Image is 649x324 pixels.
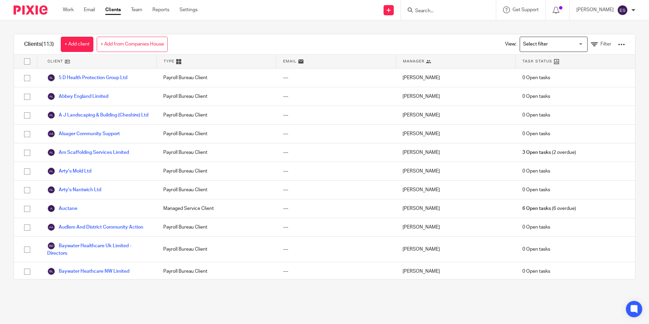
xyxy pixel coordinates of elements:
[14,5,48,15] img: Pixie
[522,130,550,137] span: 0 Open tasks
[522,149,576,156] span: (2 overdue)
[84,6,95,13] a: Email
[396,181,515,199] div: [PERSON_NAME]
[156,237,276,262] div: Payroll Bureau Client
[276,218,396,236] div: ---
[276,162,396,180] div: ---
[276,69,396,87] div: ---
[522,149,551,156] span: 3 Open tasks
[97,37,168,52] a: + Add from Companies House
[521,38,583,50] input: Search for option
[276,237,396,262] div: ---
[276,199,396,218] div: ---
[63,6,74,13] a: Work
[396,69,515,87] div: [PERSON_NAME]
[47,204,55,213] img: svg%3E
[522,205,576,212] span: (6 overdue)
[522,58,552,64] span: Task Status
[276,262,396,281] div: ---
[522,74,550,81] span: 0 Open tasks
[522,168,550,175] span: 0 Open tasks
[522,224,550,231] span: 0 Open tasks
[495,34,625,54] div: View:
[276,106,396,124] div: ---
[156,143,276,162] div: Payroll Bureau Client
[47,130,55,138] img: svg%3E
[47,267,129,275] a: Baywater Heathcare NW Limited
[617,5,628,16] img: svg%3E
[513,7,539,12] span: Get Support
[156,199,276,218] div: Managed Service Client
[47,267,55,275] img: svg%3E
[24,41,54,48] h1: Clients
[47,148,55,157] img: svg%3E
[156,262,276,281] div: Payroll Bureau Client
[522,93,550,100] span: 0 Open tasks
[283,58,297,64] span: Email
[396,199,515,218] div: [PERSON_NAME]
[396,162,515,180] div: [PERSON_NAME]
[522,186,550,193] span: 0 Open tasks
[47,74,55,82] img: svg%3E
[276,125,396,143] div: ---
[47,167,55,175] img: svg%3E
[396,237,515,262] div: [PERSON_NAME]
[156,125,276,143] div: Payroll Bureau Client
[276,143,396,162] div: ---
[21,55,34,68] input: Select all
[47,111,148,119] a: A J Landscaping & Building (Cheshire) Ltd
[396,218,515,236] div: [PERSON_NAME]
[156,181,276,199] div: Payroll Bureau Client
[47,148,129,157] a: Am Scaffolding Services Limited
[47,223,55,231] img: svg%3E
[131,6,142,13] a: Team
[522,268,550,275] span: 0 Open tasks
[522,112,550,119] span: 0 Open tasks
[61,37,93,52] a: + Add client
[156,218,276,236] div: Payroll Bureau Client
[47,130,120,138] a: Alsager Community Support
[522,205,551,212] span: 6 Open tasks
[47,92,55,101] img: svg%3E
[156,69,276,87] div: Payroll Bureau Client
[47,204,77,213] a: Auctane
[47,186,101,194] a: Arty's Nantwich Ltd
[47,111,55,119] img: svg%3E
[522,246,550,253] span: 0 Open tasks
[47,223,143,231] a: Audlem And District Community Action
[396,106,515,124] div: [PERSON_NAME]
[403,58,424,64] span: Manager
[576,6,614,13] p: [PERSON_NAME]
[164,58,174,64] span: Type
[152,6,169,13] a: Reports
[47,167,91,175] a: Arty's Mold Ltd
[47,242,150,257] a: Baywater Healthcare Uk Limited - Directors
[276,181,396,199] div: ---
[396,262,515,281] div: [PERSON_NAME]
[180,6,198,13] a: Settings
[156,106,276,124] div: Payroll Bureau Client
[48,58,63,64] span: Client
[276,87,396,106] div: ---
[41,41,54,47] span: (113)
[105,6,121,13] a: Clients
[520,37,588,52] div: Search for option
[47,242,55,250] img: svg%3E
[156,162,276,180] div: Payroll Bureau Client
[396,125,515,143] div: [PERSON_NAME]
[47,186,55,194] img: svg%3E
[600,42,611,47] span: Filter
[47,92,108,101] a: Abbey England Limited
[47,74,127,82] a: 5 D Health Protection Group Ltd
[396,143,515,162] div: [PERSON_NAME]
[414,8,476,14] input: Search
[156,87,276,106] div: Payroll Bureau Client
[396,87,515,106] div: [PERSON_NAME]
